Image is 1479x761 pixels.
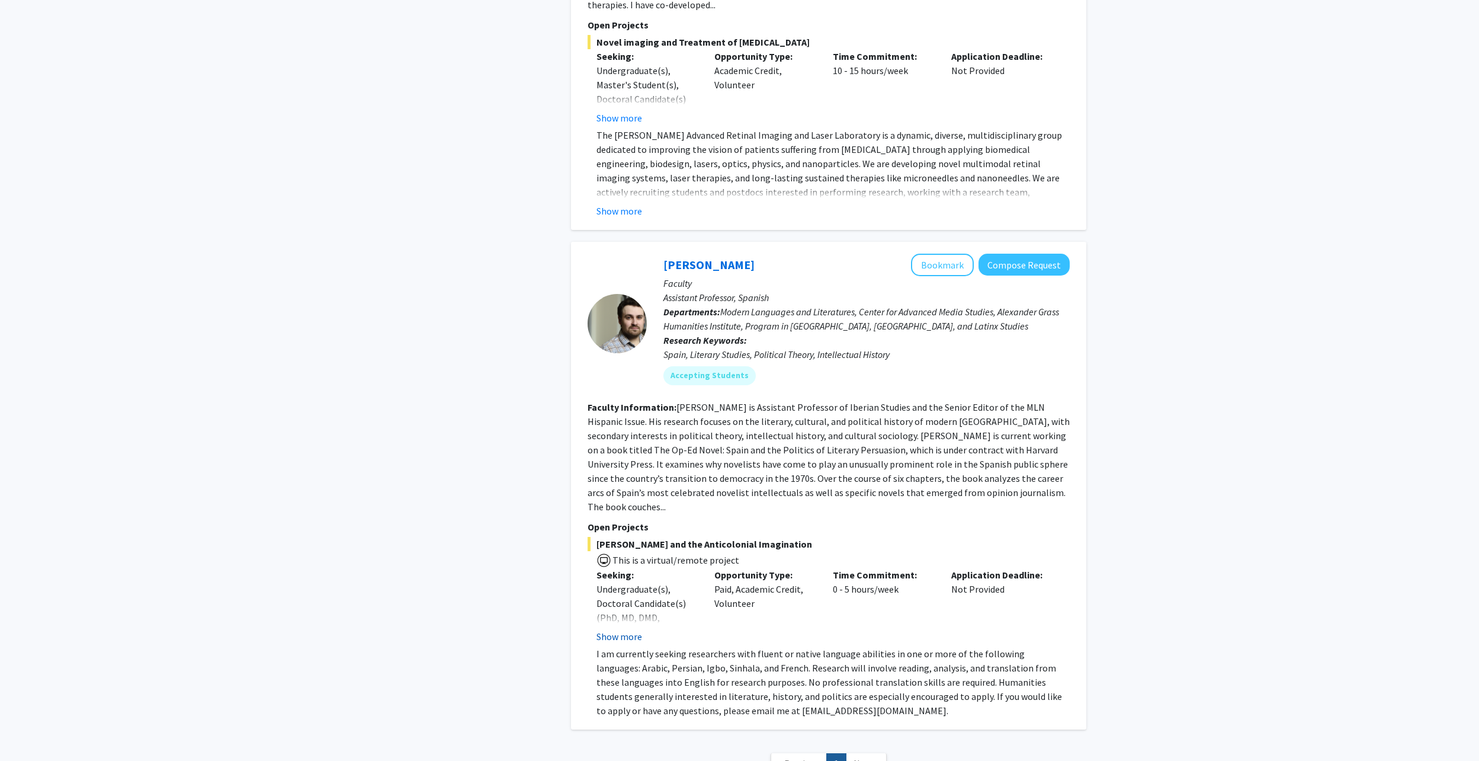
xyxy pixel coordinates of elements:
p: Application Deadline: [951,568,1052,582]
button: Show more [596,204,642,218]
button: Add Becquer Seguin to Bookmarks [911,254,974,276]
button: Show more [596,111,642,125]
div: Paid, Academic Credit, Volunteer [705,568,824,644]
mat-chip: Accepting Students [663,366,756,385]
p: Open Projects [588,520,1070,534]
iframe: Chat [9,708,50,752]
div: Academic Credit, Volunteer [705,49,824,125]
span: Novel imaging and Treatment of [MEDICAL_DATA] [588,35,1070,49]
p: Assistant Professor, Spanish [663,290,1070,305]
fg-read-more: [PERSON_NAME] is Assistant Professor of Iberian Studies and the Senior Editor of the MLN Hispanic... [588,401,1070,513]
p: Application Deadline: [951,49,1052,63]
div: Spain, Literary Studies, Political Theory, Intellectual History [663,347,1070,362]
b: Faculty Information: [588,401,676,413]
b: Research Keywords: [663,334,747,346]
div: Undergraduate(s), Master's Student(s), Doctoral Candidate(s) (PhD, MD, DMD, PharmD, etc.), Postdo... [596,63,697,206]
button: Show more [596,629,642,644]
span: This is a virtual/remote project [611,554,739,566]
div: 10 - 15 hours/week [824,49,942,125]
p: Time Commitment: [833,568,933,582]
div: Not Provided [942,49,1061,125]
span: Modern Languages and Literatures, Center for Advanced Media Studies, Alexander Grass Humanities I... [663,306,1059,332]
button: Compose Request to Becquer Seguin [978,254,1070,276]
p: Opportunity Type: [714,49,815,63]
div: Not Provided [942,568,1061,644]
div: Undergraduate(s), Doctoral Candidate(s) (PhD, MD, DMD, PharmD, etc.) [596,582,697,639]
p: Seeking: [596,568,697,582]
b: Departments: [663,306,720,318]
p: The [PERSON_NAME] Advanced Retinal Imaging and Laser Laboratory is a dynamic, diverse, multidisci... [596,128,1070,242]
span: [PERSON_NAME] and the Anticolonial Imagination [588,537,1070,551]
p: Seeking: [596,49,697,63]
p: I am currently seeking researchers with fluent or native language abilities in one or more of the... [596,647,1070,718]
p: Time Commitment: [833,49,933,63]
div: 0 - 5 hours/week [824,568,942,644]
a: [PERSON_NAME] [663,257,755,272]
p: Opportunity Type: [714,568,815,582]
p: Open Projects [588,18,1070,32]
p: Faculty [663,276,1070,290]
